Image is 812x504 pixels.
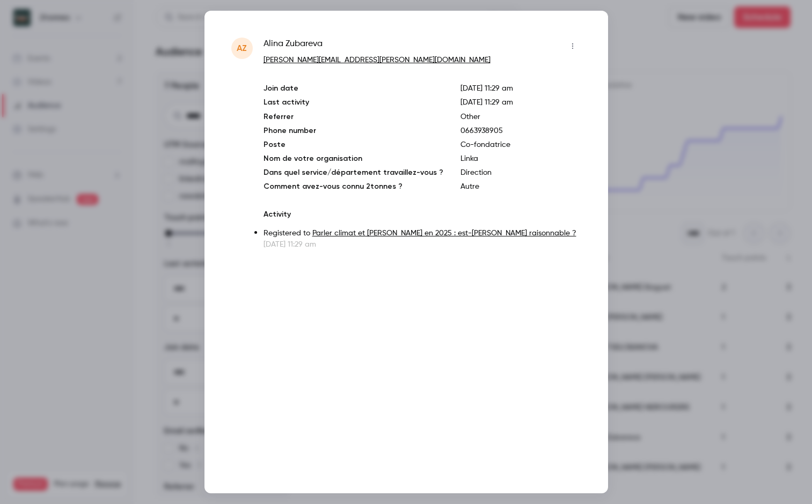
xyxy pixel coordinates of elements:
[460,181,581,192] p: Autre
[264,181,443,192] p: Comment avez-vous connu 2tonnes ?
[264,209,581,220] p: Activity
[460,112,581,122] p: Other
[460,153,581,164] p: Linka
[264,228,581,239] p: Registered to
[264,112,443,122] p: Referrer
[264,83,443,94] p: Join date
[460,167,581,178] p: Direction
[312,229,576,237] a: Parler climat et [PERSON_NAME] en 2025 : est-[PERSON_NAME] raisonnable ?
[264,239,581,250] p: [DATE] 11:29 am
[460,125,581,136] p: 0663938905
[264,125,443,136] p: Phone number
[264,167,443,178] p: Dans quel service/département travaillez-vous ?
[264,139,443,150] p: Poste
[237,42,247,55] span: AZ
[264,153,443,164] p: Nom de votre organisation
[264,97,443,108] p: Last activity
[264,38,323,55] span: Alina Zubareva
[460,83,581,94] p: [DATE] 11:29 am
[460,99,513,106] span: [DATE] 11:29 am
[460,139,581,150] p: Co-fondatrice
[264,56,491,64] a: [PERSON_NAME][EMAIL_ADDRESS][PERSON_NAME][DOMAIN_NAME]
